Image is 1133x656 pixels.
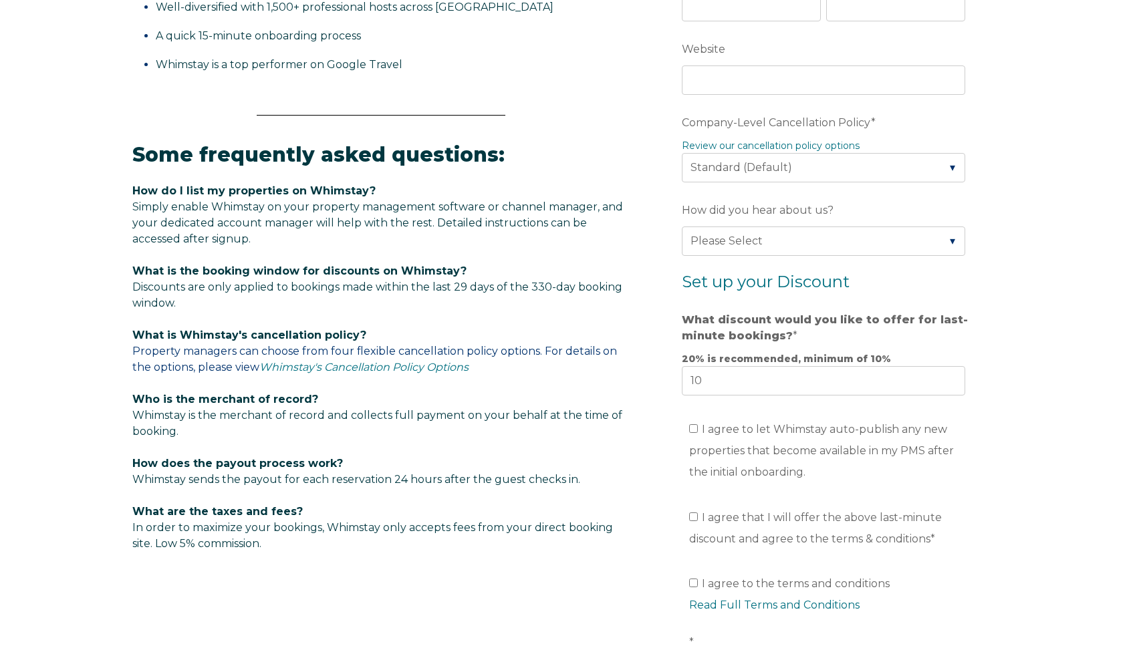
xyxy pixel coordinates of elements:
[132,142,505,167] span: Some frequently asked questions:
[682,313,968,342] strong: What discount would you like to offer for last-minute bookings?
[132,184,376,197] span: How do I list my properties on Whimstay?
[132,505,613,550] span: In order to maximize your bookings, Whimstay only accepts fees from your direct booking site. Low...
[132,457,343,470] span: How does the payout process work?
[689,579,698,587] input: I agree to the terms and conditionsRead Full Terms and Conditions*
[132,327,630,375] p: Property managers can choose from four flexible cancellation policy options. For details on the o...
[132,200,623,245] span: Simply enable Whimstay on your property management software or channel manager, and your dedicate...
[689,511,942,545] span: I agree that I will offer the above last-minute discount and agree to the terms & conditions
[689,577,973,649] span: I agree to the terms and conditions
[259,361,469,373] a: Whimstay's Cancellation Policy Options
[682,140,860,152] a: Review our cancellation policy options
[689,599,860,611] a: Read Full Terms and Conditions
[132,393,318,405] span: Who is the merchant of record?
[132,281,622,309] span: Discounts are only applied to bookings made within the last 29 days of the 330-day booking window.
[132,329,366,341] span: What is Whimstay's cancellation policy?
[132,505,303,518] span: What are the taxes and fees?
[682,353,891,365] strong: 20% is recommended, minimum of 10%
[132,409,622,438] span: Whimstay is the merchant of record and collects full payment on your behalf at the time of booking.
[156,1,553,13] span: Well-diversified with 1,500+ professional hosts across [GEOGRAPHIC_DATA]
[689,424,698,433] input: I agree to let Whimstay auto-publish any new properties that become available in my PMS after the...
[132,473,580,486] span: Whimstay sends the payout for each reservation 24 hours after the guest checks in.
[689,512,698,521] input: I agree that I will offer the above last-minute discount and agree to the terms & conditions*
[132,265,467,277] span: What is the booking window for discounts on Whimstay?
[689,423,954,478] span: I agree to let Whimstay auto-publish any new properties that become available in my PMS after the...
[682,272,850,291] span: Set up your Discount
[682,112,871,133] span: Company-Level Cancellation Policy
[682,39,725,59] span: Website
[156,58,402,71] span: Whimstay is a top performer on Google Travel
[682,200,834,220] span: How did you hear about us?
[156,29,361,42] span: A quick 15-minute onboarding process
